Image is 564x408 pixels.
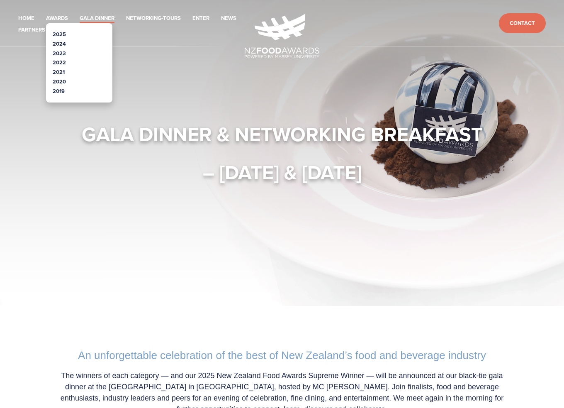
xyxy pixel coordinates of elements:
[53,87,65,95] a: 2019
[43,160,521,185] h1: – [DATE] & [DATE]
[18,25,45,35] a: Partners
[53,30,66,38] a: 2025
[192,14,209,23] a: Enter
[80,14,114,23] a: Gala Dinner
[53,49,66,57] a: 2023
[499,13,546,34] a: Contact
[53,59,66,66] a: 2022
[53,68,65,76] a: 2021
[43,122,521,147] h1: Gala Dinner & Networking Breakfast
[51,349,513,362] h2: An unforgettable celebration of the best of New Zealand’s food and beverage industry
[53,78,66,86] a: 2020
[53,40,66,48] a: 2024
[46,14,68,23] a: Awards
[18,14,34,23] a: Home
[126,14,181,23] a: Networking-Tours
[221,14,236,23] a: News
